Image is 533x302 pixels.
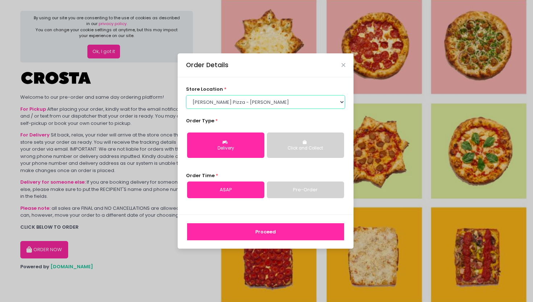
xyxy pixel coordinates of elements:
[187,223,344,241] button: Proceed
[267,181,344,198] a: Pre-Order
[186,117,214,124] span: Order Type
[187,181,264,198] a: ASAP
[186,172,215,179] span: Order Time
[192,145,259,152] div: Delivery
[267,132,344,158] button: Click and Collect
[342,63,345,67] button: Close
[187,132,264,158] button: Delivery
[272,145,339,152] div: Click and Collect
[186,86,223,93] span: store location
[186,60,228,70] div: Order Details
